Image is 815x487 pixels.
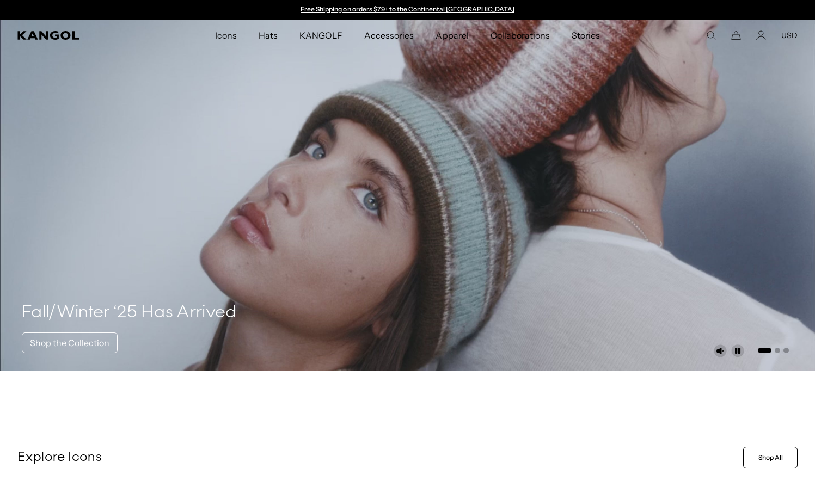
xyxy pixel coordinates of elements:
a: Accessories [353,20,425,51]
a: Collaborations [480,20,561,51]
a: Shop All [743,447,798,468]
button: Cart [731,30,741,40]
a: Shop the Collection [22,332,118,353]
a: KANGOLF [289,20,353,51]
a: Hats [248,20,289,51]
button: Go to slide 1 [758,348,771,353]
h4: Fall/Winter ‘25 Has Arrived [22,302,237,324]
span: Hats [259,20,278,51]
button: Go to slide 3 [783,348,789,353]
span: Collaborations [491,20,550,51]
span: Icons [215,20,237,51]
div: Announcement [296,5,520,14]
div: 1 of 2 [296,5,520,14]
p: Explore Icons [17,449,739,466]
span: Accessories [364,20,414,51]
a: Kangol [17,31,142,40]
button: Unmute [714,344,727,357]
button: Pause [731,344,744,357]
ul: Select a slide to show [757,346,789,354]
a: Account [756,30,766,40]
slideshow-component: Announcement bar [296,5,520,14]
a: Apparel [425,20,479,51]
a: Free Shipping on orders $79+ to the Continental [GEOGRAPHIC_DATA] [301,5,514,13]
span: KANGOLF [299,20,342,51]
span: Apparel [436,20,468,51]
button: USD [781,30,798,40]
span: Stories [572,20,600,51]
a: Stories [561,20,611,51]
summary: Search here [706,30,716,40]
a: Icons [204,20,248,51]
button: Go to slide 2 [775,348,780,353]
